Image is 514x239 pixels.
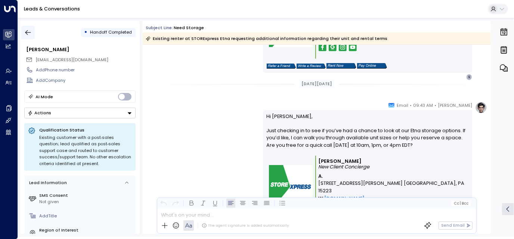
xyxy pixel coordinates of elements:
img: storexpress_rent.png [326,63,356,69]
span: [PERSON_NAME] [438,102,472,109]
div: Button group with a nested menu [24,108,136,118]
img: storexpress_google.png [329,43,337,51]
span: Cc Bcc [454,201,468,205]
label: Region of Interest [39,227,133,233]
i: New Client Concierge [319,164,370,170]
img: profile-logo.png [475,102,487,114]
div: Existing customer with a post‑sales question; lead qualified as post‑sales support case and route... [39,134,132,167]
img: storexpress_yt.png [349,43,357,51]
div: Need storage [174,25,204,31]
img: storexpress_refer.png [267,63,296,69]
span: Subject Line: [146,25,173,31]
div: Lead Information [27,180,67,186]
img: storexpress_pay.png [357,63,387,69]
span: Handoff Completed [90,29,132,35]
button: Cc|Bcc [451,201,471,206]
button: Actions [24,108,136,118]
span: • [410,102,412,109]
div: Not given [39,199,133,205]
span: 09:43 AM [413,102,433,109]
button: Undo [159,199,168,208]
label: SMS Consent [39,192,133,199]
span: W. [319,195,325,202]
p: Hi [PERSON_NAME], Just checking in to see if you’ve had a chance to look at our Etna storage opti... [267,113,469,156]
img: storexpres_fb.png [319,43,326,51]
b: [PERSON_NAME] [319,158,362,164]
div: AddTitle [39,213,133,219]
div: [PERSON_NAME] [26,46,135,53]
button: Redo [171,199,180,208]
span: | [460,201,461,205]
div: AddPhone number [36,67,135,73]
div: The agent signature is added automatically [202,223,289,228]
span: [STREET_ADDRESS][PERSON_NAME] [GEOGRAPHIC_DATA], PA 15223 [319,180,466,194]
img: storexpress_write.png [297,63,326,69]
img: storexpress_insta.png [339,43,347,51]
span: shanem223@yahoo.com [35,57,108,63]
div: Existing renter at STORExpress Etna requesting additional information regarding their unit and re... [146,35,387,42]
span: • [434,102,436,109]
a: [DOMAIN_NAME] [325,195,365,202]
div: Actions [28,110,51,115]
a: Leads & Conversations [24,6,80,12]
div: AI Mode [35,93,53,100]
div: AddCompany [36,77,135,84]
p: Qualification Status [39,127,132,133]
div: [DATE][DATE] [299,80,335,88]
span: A. [319,173,323,180]
div: • [84,27,87,38]
span: [EMAIL_ADDRESS][DOMAIN_NAME] [35,57,108,63]
img: storexpress_logo.png [269,165,313,209]
span: Email [397,102,408,109]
